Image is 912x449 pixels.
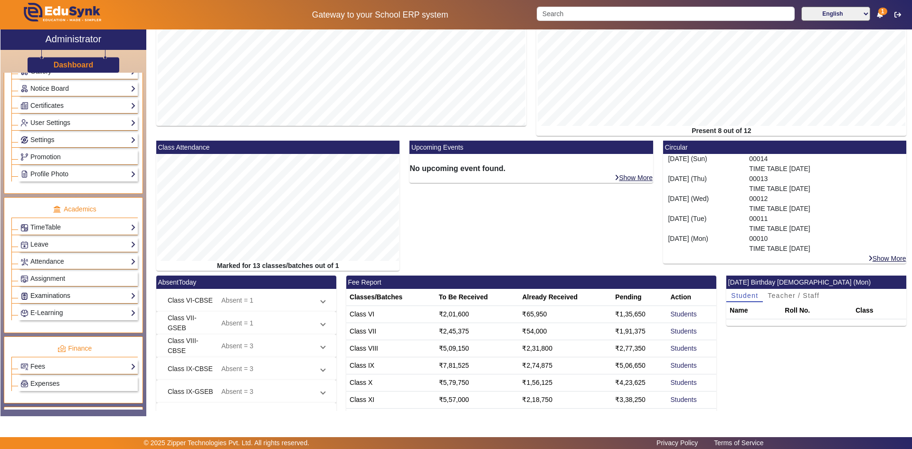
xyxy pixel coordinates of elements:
td: ₹3,35,000 [436,409,519,426]
div: [DATE] (Tue) [663,214,744,234]
td: ₹2,74,875 [519,357,612,374]
a: Students [670,310,696,318]
p: TIME TABLE [DATE] [749,204,902,214]
p: TIME TABLE [DATE] [749,224,902,234]
mat-panel-description: Absent = 1 [221,410,313,420]
th: Pending [612,289,667,306]
td: Class VIII [346,340,436,357]
th: Classes/Batches [346,289,436,306]
td: ₹2,45,375 [436,323,519,340]
img: academic.png [53,205,61,214]
th: Action [667,289,716,306]
h5: Gateway to your School ERP system [233,10,527,20]
mat-panel-description: Absent = 3 [221,387,313,397]
img: Payroll.png [21,380,28,387]
a: Assignment [20,273,136,284]
img: finance.png [57,344,66,353]
a: Expenses [20,378,136,389]
td: ₹1,35,650 [612,306,667,323]
p: © 2025 Zipper Technologies Pvt. Ltd. All rights reserved. [144,438,310,448]
th: Class [852,302,906,319]
a: Students [670,344,696,352]
th: To Be Received [436,289,519,306]
td: Class XI [346,392,436,409]
td: ₹65,950 [519,306,612,323]
p: TIME TABLE [DATE] [749,164,902,174]
a: Privacy Policy [652,437,703,449]
td: ₹5,06,650 [612,357,667,374]
th: Roll No. [781,302,852,319]
mat-expansion-panel-header: Class VIII-CBSEAbsent = 3 [156,334,336,357]
td: ₹7,81,525 [436,357,519,374]
div: 00010 [744,234,907,254]
th: Already Received [519,289,612,306]
td: Class X [346,374,436,392]
div: Marked for 13 classes/batches out of 1 [156,261,400,271]
th: Name [726,302,781,319]
td: ₹1,91,375 [612,323,667,340]
mat-panel-title: Class IX-CBSE [168,364,214,374]
a: Students [670,396,696,403]
a: Dashboard [53,60,94,70]
a: Promotion [20,152,136,162]
td: ₹2,01,600 [436,306,519,323]
span: Student [731,292,758,299]
mat-expansion-panel-header: Class VII-GSEBAbsent = 1 [156,312,336,334]
mat-panel-description: Absent = 1 [221,313,313,333]
mat-card-header: Upcoming Events [409,141,653,154]
h3: Dashboard [54,60,94,69]
td: ₹2,77,350 [612,340,667,357]
mat-panel-title: Class X-CBSE [168,410,214,420]
td: ₹5,57,000 [436,392,519,409]
td: Class XII [346,409,436,426]
td: ₹1,56,125 [519,374,612,392]
div: 00014 [744,154,907,174]
mat-card-header: Circular [663,141,907,154]
span: Promotion [30,153,61,161]
span: Expenses [30,380,59,387]
img: Assignments.png [21,276,28,283]
mat-card-header: Fee Report [346,276,716,289]
mat-panel-title: Class IX-GSEB [168,387,214,397]
mat-panel-description: Absent = 1 [221,296,313,306]
td: ₹2,31,800 [519,340,612,357]
a: Terms of Service [709,437,768,449]
td: ₹83,750 [519,409,612,426]
span: Assignment [30,275,65,282]
p: TIME TABLE [DATE] [749,184,902,194]
span: Teacher / Staff [768,292,819,299]
input: Search [537,7,794,21]
a: Students [670,327,696,335]
div: [DATE] (Thu) [663,174,744,194]
a: Administrator [0,29,146,50]
td: Class VII [346,323,436,340]
td: ₹3,38,250 [612,392,667,409]
mat-panel-title: Class VII-GSEB [168,313,214,333]
mat-panel-title: Class VIII-CBSE [168,336,214,356]
mat-expansion-panel-header: Class X-CBSEAbsent = 1 [156,403,336,426]
td: ₹4,23,625 [612,374,667,392]
mat-expansion-panel-header: Class IX-CBSEAbsent = 3 [156,357,336,380]
div: [DATE] (Wed) [663,194,744,214]
h6: No upcoming event found. [409,164,653,173]
mat-expansion-panel-header: Class VI-CBSEAbsent = 1 [156,289,336,312]
img: Branchoperations.png [21,153,28,161]
td: Class IX [346,357,436,374]
td: ₹2,18,750 [519,392,612,409]
a: Students [670,362,696,369]
mat-expansion-panel-header: Class IX-GSEBAbsent = 3 [156,380,336,403]
div: [DATE] (Mon) [663,234,744,254]
td: ₹5,79,750 [436,374,519,392]
h2: Administrator [46,33,102,45]
div: 00013 [744,174,907,194]
td: ₹5,09,150 [436,340,519,357]
div: 00012 [744,194,907,214]
div: 00011 [744,214,907,234]
div: [DATE] (Sun) [663,154,744,174]
td: Class VI [346,306,436,323]
a: Show More [868,254,907,263]
span: 1 [878,8,887,15]
mat-panel-title: Class VI-CBSE [168,296,214,306]
mat-card-header: AbsentToday [156,276,336,289]
p: TIME TABLE [DATE] [749,244,902,254]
